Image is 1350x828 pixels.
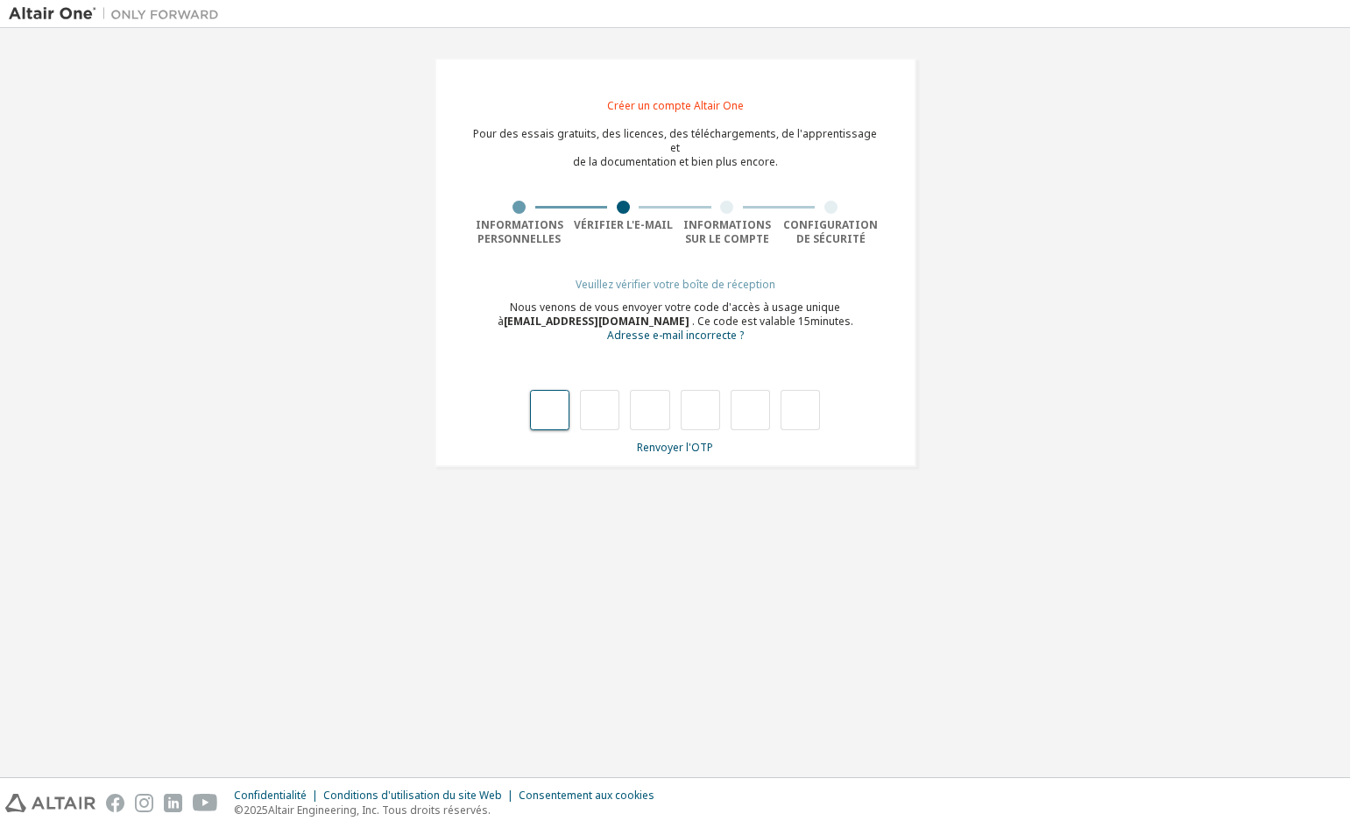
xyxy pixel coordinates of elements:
font: de la documentation et bien plus encore. [573,154,778,169]
font: [EMAIL_ADDRESS][DOMAIN_NAME] [504,314,689,329]
font: . Ce code est valable [692,314,795,329]
font: Vérifier l'e-mail [574,217,673,232]
a: Retourner au formulaire d'inscription [607,330,744,342]
img: facebook.svg [106,794,124,812]
font: © [234,803,244,817]
font: Confidentialité [234,788,307,803]
font: Nous venons de vous envoyer votre code d'accès à usage unique à [498,300,841,329]
img: Altaïr Un [9,5,228,23]
font: 15 [798,314,810,329]
font: minutes. [810,314,853,329]
img: linkedin.svg [164,794,182,812]
font: Pour des essais gratuits, des licences, des téléchargements, de l'apprentissage et [473,126,877,155]
font: Adresse e-mail incorrecte ? [607,328,744,343]
font: Créer un compte Altair One [607,98,744,113]
font: Configuration de sécurité [783,217,878,246]
img: altair_logo.svg [5,794,95,812]
font: Veuillez vérifier votre boîte de réception [576,277,775,292]
font: Conditions d'utilisation du site Web [323,788,502,803]
img: instagram.svg [135,794,153,812]
font: Altair Engineering, Inc. Tous droits réservés. [268,803,491,817]
img: youtube.svg [193,794,218,812]
font: Informations personnelles [476,217,563,246]
font: Consentement aux cookies [519,788,654,803]
font: Informations sur le compte [683,217,771,246]
font: Renvoyer l'OTP [637,440,713,455]
font: 2025 [244,803,268,817]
